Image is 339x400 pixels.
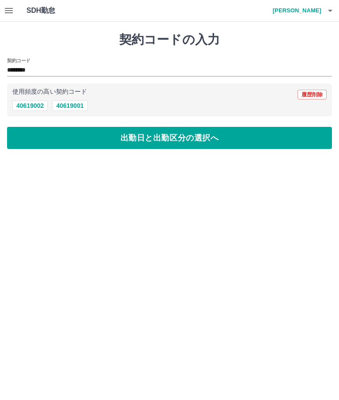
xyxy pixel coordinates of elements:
button: 40619001 [52,100,87,111]
h2: 契約コード [7,57,30,64]
button: 履歴削除 [298,90,327,99]
button: 40619002 [12,100,48,111]
h1: 契約コードの入力 [7,32,332,47]
button: 出勤日と出勤区分の選択へ [7,127,332,149]
p: 使用頻度の高い契約コード [12,89,87,95]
